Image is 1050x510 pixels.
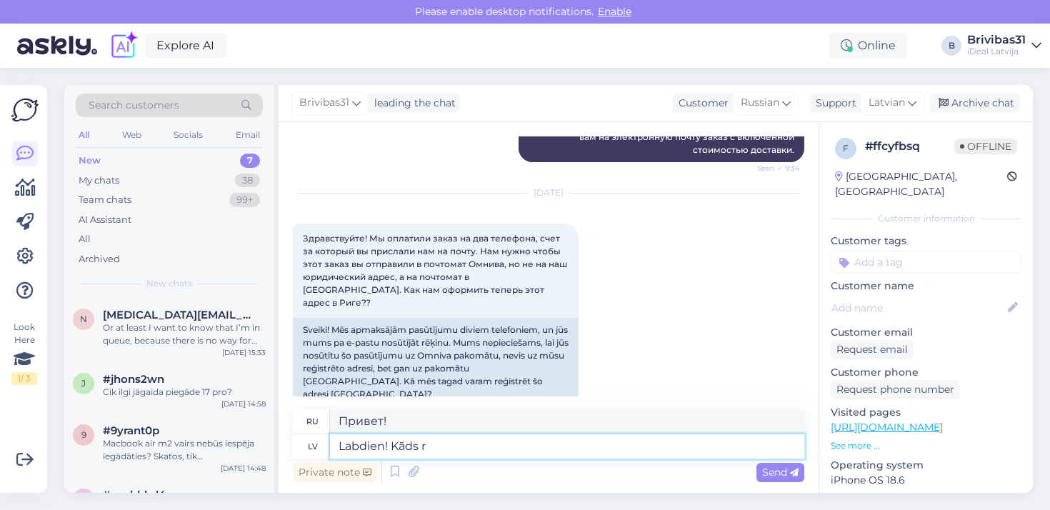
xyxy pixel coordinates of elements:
p: Visited pages [831,405,1021,420]
div: Email [233,126,263,144]
img: explore-ai [109,31,139,61]
p: See more ... [831,439,1021,452]
div: iDeal Latvija [967,46,1026,57]
div: lv [308,434,318,459]
div: Look Here [11,321,37,385]
p: Customer email [831,325,1021,340]
div: Archived [79,252,120,266]
div: leading the chat [369,96,456,111]
div: [DATE] 14:58 [221,399,266,409]
span: Russian [741,95,779,111]
img: Askly Logo [11,96,39,124]
div: [GEOGRAPHIC_DATA], [GEOGRAPHIC_DATA] [835,169,1007,199]
div: [DATE] 14:48 [221,463,266,474]
div: 38 [235,174,260,188]
div: All [76,126,92,144]
p: Customer tags [831,234,1021,249]
p: Customer phone [831,365,1021,380]
div: New [79,154,101,168]
div: Macbook air m2 vairs nebūs iespēja iegādāties? Skatos, tik [GEOGRAPHIC_DATA]... [103,437,266,463]
input: Add a tag [831,251,1021,273]
span: Seen ✓ 9:34 [746,163,800,174]
span: #9yrant0p [103,424,159,437]
div: 7 [240,154,260,168]
div: Online [829,33,907,59]
p: Operating system [831,458,1021,473]
span: Enable [594,5,636,18]
div: Archive chat [930,94,1020,113]
a: Brivibas31iDeal Latvija [967,34,1041,57]
div: Здравствуйте! Извините за долгий ответ. Мы отправили вам на электронную почту заказ с включенной ... [519,112,804,162]
span: Latvian [869,95,905,111]
div: AI Assistant [79,213,131,227]
div: B [941,36,961,56]
span: Send [762,466,799,479]
span: nikita.prohorovs21@gmail.com [103,309,251,321]
div: ru [306,409,319,434]
div: Support [810,96,856,111]
span: j [81,378,86,389]
span: Здравствуйте! Мы оплатили заказ на два телефона, счет за который вы прислали нам на почту. Нам ну... [303,233,569,308]
div: Socials [171,126,206,144]
div: Or at least I want to know that I’m in queue, because there is no way for me to check [103,321,266,347]
div: Cik ilgi jāgaida piegāde 17 pro? [103,386,266,399]
a: [URL][DOMAIN_NAME] [831,421,943,434]
span: Offline [954,139,1017,154]
div: [DATE] [293,186,804,199]
div: Private note [293,463,377,482]
textarea: Labdien! Kāds [330,434,804,459]
span: New chats [146,277,192,290]
span: f [843,143,849,154]
p: Customer name [831,279,1021,294]
div: 1 / 3 [11,372,37,385]
div: 99+ [229,193,260,207]
div: All [79,232,91,246]
div: Request phone number [831,380,960,399]
a: Explore AI [144,34,226,58]
div: Brivibas31 [967,34,1026,46]
div: Web [119,126,144,144]
textarea: Привет! [330,409,804,434]
div: Sveiki! Mēs apmaksājām pasūtījumu diviem telefoniem, un jūs mums pa e-pastu nosūtījāt rēķinu. Mum... [293,318,579,406]
div: Customer information [831,212,1021,225]
p: iPhone OS 18.6 [831,473,1021,488]
span: n [80,314,87,324]
span: Search customers [89,98,179,113]
div: My chats [79,174,119,188]
span: 9 [81,429,86,440]
div: Customer [673,96,729,111]
div: [DATE] 15:33 [222,347,266,358]
span: Brivibas31 [299,95,349,111]
div: # ffcyfbsq [865,138,954,155]
div: Team chats [79,193,131,207]
div: Request email [831,340,914,359]
input: Add name [831,300,1005,316]
span: #jhons2wn [103,373,164,386]
span: #gzabbbd4 [103,489,166,501]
